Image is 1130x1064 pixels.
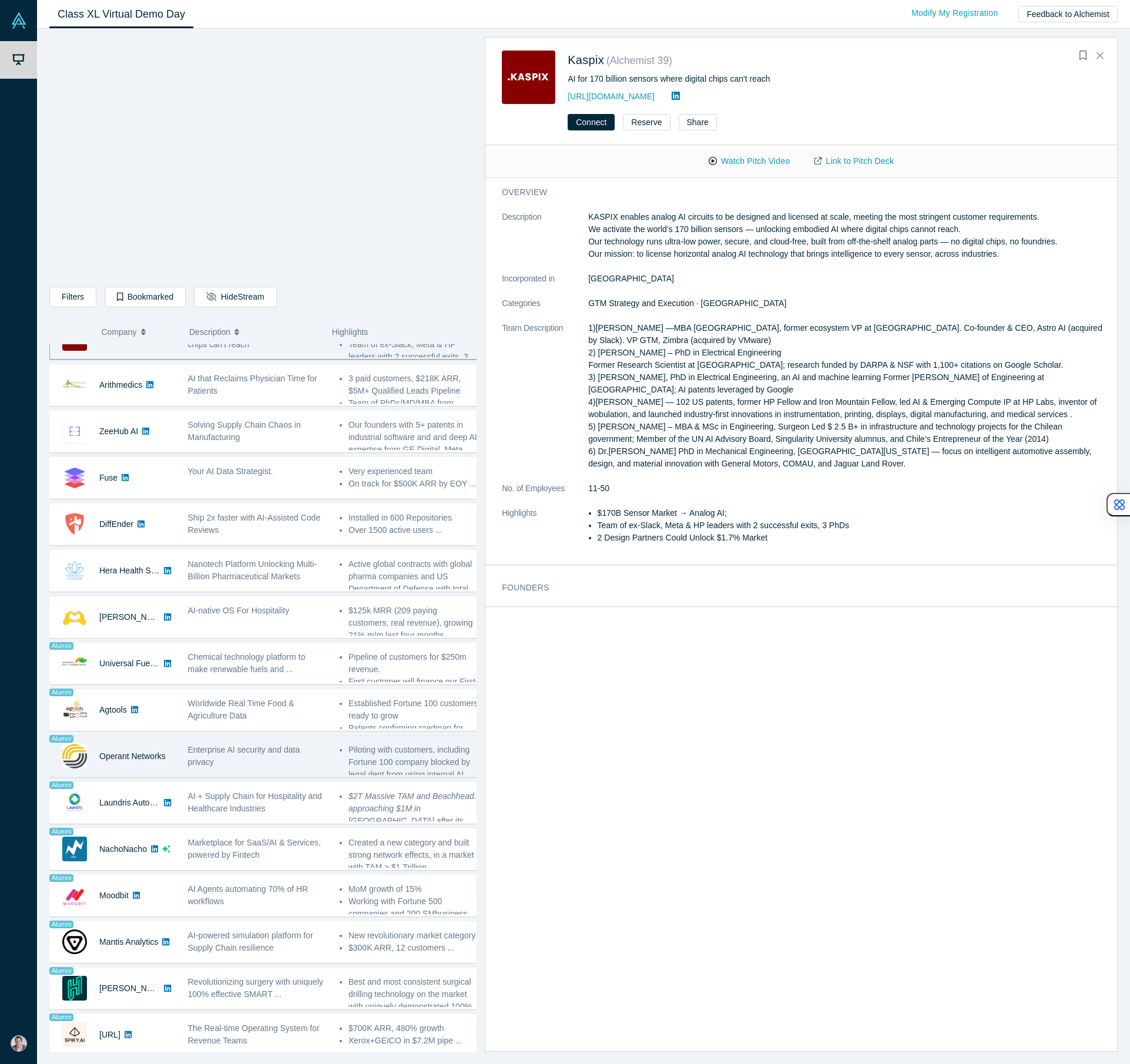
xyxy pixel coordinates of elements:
[99,473,118,482] a: Fuse
[348,478,479,490] li: On track for $500K ARR by EOY ...
[49,689,73,696] span: Alumni
[502,507,588,556] dt: Highlights
[62,976,87,1001] img: Hubly Surgical's Logo
[62,883,87,908] img: Moodbit's Logo
[598,532,1109,544] li: 2 Design Partners Could Unlock $1.7% Market
[348,397,479,447] li: Team of PhDs/MD/MBA from [GEOGRAPHIC_DATA], [GEOGRAPHIC_DATA] and UMich. ...
[348,1035,479,1047] li: Xerox+GEICO in $7.2M pipe ...
[606,55,672,66] small: ( Alchemist 39 )
[696,151,802,172] button: Watch Pitch Video
[194,287,276,307] button: HideStream
[11,12,27,29] img: Alchemist Vault Logo
[502,273,588,297] dt: Incorporated in
[598,519,1109,532] li: Team of ex-Slack, Meta & HP leaders with 2 successful exits, 3 PhDs
[62,512,87,536] img: DiffEnder's Logo
[62,558,87,583] img: Hera Health Solutions's Logo
[348,895,479,932] li: Working with Fortune 500 companies and 200 SMbusiness. ...
[189,320,230,344] span: Description
[188,420,301,442] span: Solving Supply Chain Chaos in Manufacturing
[348,697,479,722] li: Established Fortune 100 customers ready to grow
[502,51,555,104] img: Kaspix's Logo
[188,791,322,813] span: AI + Supply Chain for Hospitality and Healthcare Industries
[49,921,73,928] span: Alumni
[348,676,479,700] li: First customer will finance our First-of-a-kind commercial plant. ...
[99,380,142,390] a: Arithmedics
[62,465,87,490] img: Fuse's Logo
[162,845,170,853] svg: dsa ai sparkles
[99,566,179,575] a: Hera Health Solutions
[99,659,202,668] a: Universal Fuel Technologies
[99,519,133,529] a: DiffEnder
[348,744,479,793] li: Piloting with customers, including Fortune 100 company blocked by legal dept from using internal ...
[99,984,199,993] a: [PERSON_NAME] Surgical
[623,114,670,130] button: Reserve
[588,322,1109,470] p: 1)[PERSON_NAME] —MBA [GEOGRAPHIC_DATA], former ecosystem VP at [GEOGRAPHIC_DATA]. Co-founder & CE...
[1075,48,1091,64] button: Bookmark
[62,837,87,861] img: NachoNacho's Logo
[188,652,306,674] span: Chemical technology platform to make renewable fuels and ...
[62,790,87,815] img: Laundris Autonomous Inventory Management's Logo
[50,38,476,278] iframe: Alchemist Class XL Demo Day: Vault
[62,372,87,397] img: Arithmedics's Logo
[588,298,786,308] span: GTM Strategy and Execution · [GEOGRAPHIC_DATA]
[188,931,313,952] span: AI-powered simulation platform for Supply Chain resilience
[62,697,87,722] img: Agtools's Logo
[49,781,73,789] span: Alumni
[502,582,1093,594] h3: Founders
[62,744,87,768] img: Operant Networks's Logo
[99,612,176,622] a: [PERSON_NAME] AI
[99,1030,120,1039] a: [URL]
[348,372,479,397] li: 3 paid customers, $218K ARR, $5M+ Qualified Leads Pipeline
[348,524,479,536] li: Over 1500 active users ...
[348,722,479,747] li: Patents confirming roadmap for deep scientific product for ...
[348,1022,479,1035] li: $700K ARR, 480% growth
[62,651,87,676] img: Universal Fuel Technologies's Logo
[49,1,193,28] a: Class XL Virtual Demo Day
[348,605,479,642] li: $125k MRR (209 paying customers, real revenue), growing 21% m/m last four months ...
[1018,6,1118,22] button: Feedback to Alchemist
[99,798,266,807] a: Laundris Autonomous Inventory Management
[502,297,588,322] dt: Categories
[188,1023,320,1045] span: The Real-time Operating System for Revenue Teams
[99,705,127,714] a: Agtools
[99,891,129,900] a: Moodbit
[348,465,479,478] li: Very experienced team
[105,287,186,307] button: Bookmarked
[348,651,479,676] li: Pipeline of customers for $250m revenue.
[188,374,317,395] span: AI that Reclaims Physician Time for Patients
[588,273,1109,285] dd: [GEOGRAPHIC_DATA]
[188,606,290,615] span: AI-native OS For Hospitality
[62,1022,87,1047] img: Spiky.ai's Logo
[188,745,300,767] span: Enterprise AI security and data privacy
[189,320,320,344] button: Description
[99,844,147,854] a: NachoNacho
[49,1013,73,1021] span: Alumni
[348,558,479,607] li: Active global contracts with global pharma companies and US Department of Defense with total esti...
[502,186,1093,199] h3: overview
[99,427,138,436] a: ZeeHub AI
[49,287,96,307] button: Filters
[348,512,479,524] li: Installed in 600 Repositories
[49,642,73,650] span: Alumni
[568,92,655,101] a: [URL][DOMAIN_NAME]
[348,338,479,363] li: Team of ex-Slack, Meta & HP leaders with 2 successful exits, 3 ...
[11,1035,27,1052] img: Peter Berg's Account
[348,791,477,850] em: $2T Massive TAM and Beachhead. approaching $1M in [GEOGRAPHIC_DATA] after its first full year pos...
[188,977,323,999] span: Revolutionizing surgery with uniquely 100% effective SMART ...
[62,419,87,444] img: ZeeHub AI's Logo
[332,327,368,337] span: Highlights
[49,874,73,882] span: Alumni
[188,559,317,581] span: Nanotech Platform Unlocking Multi-Billion Pharmaceutical Markets
[348,883,479,895] li: MoM growth of 15%
[102,320,137,344] span: Company
[802,151,906,172] a: Link to Pitch Deck
[1091,46,1109,65] button: Close
[62,929,87,954] img: Mantis Analytics's Logo
[188,838,321,860] span: Marketplace for SaaS/AI & Services, powered by Fintech
[62,605,87,629] img: Besty AI's Logo
[348,419,479,456] li: Our founders with 5+ patents in industrial software and and deep AI expertise from GE Digital, Me...
[348,837,479,874] li: Created a new category and built strong network effects, in a market with TAM > $1 Trillion ...
[679,114,717,130] button: Share
[502,211,588,273] dt: Description
[568,73,960,85] div: AI for 170 billion sensors where digital chips can't reach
